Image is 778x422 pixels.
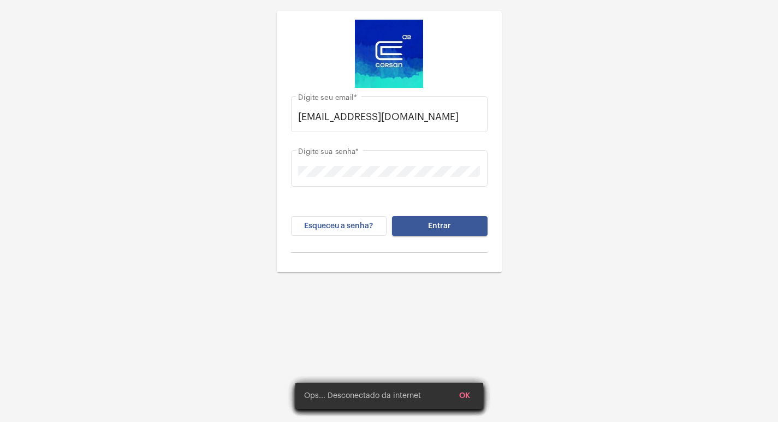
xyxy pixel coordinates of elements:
[304,390,421,401] span: Ops... Desconectado da internet
[392,216,488,236] button: Entrar
[304,222,373,230] span: Esqueceu a senha?
[428,222,451,230] span: Entrar
[459,392,470,400] span: OK
[291,216,387,236] button: Esqueceu a senha?
[355,20,423,88] img: d4669ae0-8c07-2337-4f67-34b0df7f5ae4.jpeg
[298,111,480,122] input: Digite seu email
